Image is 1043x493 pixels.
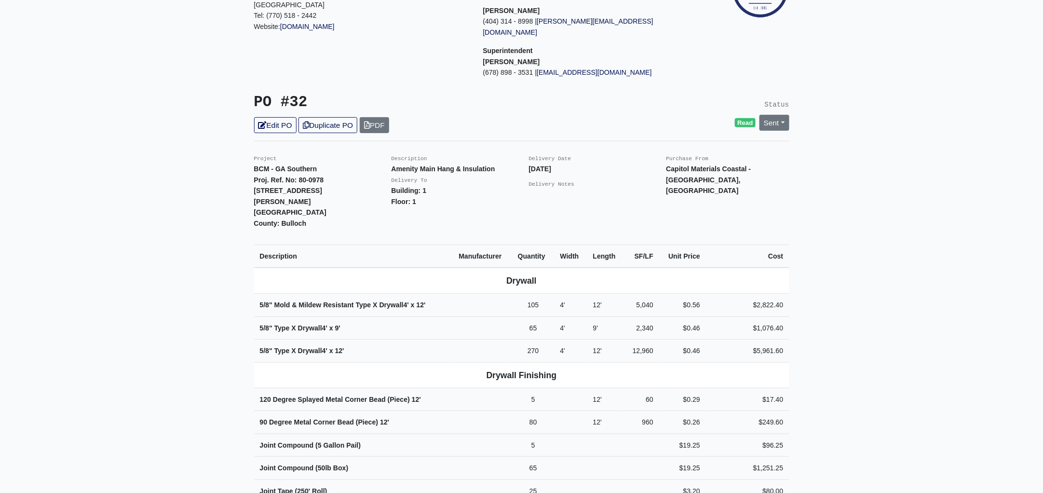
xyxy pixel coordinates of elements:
strong: 90 Degree Metal Corner Bead (Piece) [260,418,390,426]
th: Quantity [512,245,555,268]
strong: [GEOGRAPHIC_DATA] [254,208,326,216]
span: x [411,301,415,309]
p: (678) 898 - 3531 | [483,67,698,78]
strong: [PERSON_NAME] [483,7,540,14]
span: 4' [560,324,566,332]
th: Unit Price [659,245,706,268]
td: $0.46 [659,340,706,363]
h3: PO #32 [254,94,515,111]
span: 4' [560,347,566,355]
strong: Proj. Ref. No: 80-0978 [254,176,324,184]
span: 12' [593,418,602,426]
td: 60 [624,388,659,411]
span: Superintendent [483,47,533,55]
a: [DOMAIN_NAME] [280,23,335,30]
strong: [DATE] [529,165,552,173]
td: $249.60 [706,411,789,434]
span: 12' [380,418,389,426]
span: 12' [593,396,602,403]
strong: Amenity Main Hang & Insulation [392,165,495,173]
td: 270 [512,340,555,363]
td: 960 [624,411,659,434]
strong: Joint Compound (50lb Box) [260,464,349,472]
span: 4' [404,301,409,309]
td: $17.40 [706,388,789,411]
th: Manufacturer [453,245,512,268]
strong: Building: 1 [392,187,427,194]
td: $2,822.40 [706,294,789,317]
p: (404) 314 - 8998 | [483,16,698,38]
span: Read [735,118,756,128]
td: $0.26 [659,411,706,434]
td: 105 [512,294,555,317]
td: $0.56 [659,294,706,317]
span: 9' [335,324,340,332]
th: Width [555,245,587,268]
span: 4' [322,347,327,355]
span: 4' [322,324,327,332]
strong: 120 Degree Splayed Metal Corner Bead (Piece) [260,396,421,403]
strong: County: Bulloch [254,219,307,227]
span: 12' [593,347,602,355]
td: 2,340 [624,316,659,340]
small: Delivery Date [529,156,571,162]
th: Cost [706,245,789,268]
strong: [PERSON_NAME] [483,58,540,66]
strong: 5/8" Type X Drywall [260,324,340,332]
td: $1,076.40 [706,316,789,340]
td: 5 [512,388,555,411]
p: Capitol Materials Coastal - [GEOGRAPHIC_DATA], [GEOGRAPHIC_DATA] [666,164,789,196]
strong: [STREET_ADDRESS][PERSON_NAME] [254,187,323,205]
span: x [329,347,333,355]
small: Description [392,156,427,162]
a: Edit PO [254,117,297,133]
td: $0.46 [659,316,706,340]
th: Description [254,245,453,268]
small: Purchase From [666,156,709,162]
small: Status [765,101,789,109]
a: Duplicate PO [298,117,357,133]
span: 4' [560,301,566,309]
span: 9' [593,324,598,332]
a: [PERSON_NAME][EMAIL_ADDRESS][DOMAIN_NAME] [483,17,653,36]
small: Delivery Notes [529,181,575,187]
td: 12,960 [624,340,659,363]
b: Drywall Finishing [487,370,557,380]
td: $5,961.60 [706,340,789,363]
td: 80 [512,411,555,434]
td: $19.25 [659,457,706,480]
span: 12' [335,347,344,355]
td: $0.29 [659,388,706,411]
td: $1,251.25 [706,457,789,480]
span: x [329,324,333,332]
td: $19.25 [659,434,706,457]
b: Drywall [506,276,537,286]
td: 65 [512,316,555,340]
a: [EMAIL_ADDRESS][DOMAIN_NAME] [537,68,652,76]
td: 5,040 [624,294,659,317]
td: $96.25 [706,434,789,457]
strong: Floor: 1 [392,198,417,205]
th: Length [587,245,624,268]
span: 12' [593,301,602,309]
strong: Joint Compound (5 Gallon Pail) [260,441,361,449]
td: 65 [512,457,555,480]
span: 12' [412,396,421,403]
strong: BCM - GA Southern [254,165,317,173]
small: Delivery To [392,178,427,183]
strong: 5/8" Type X Drywall [260,347,344,355]
p: Tel: (770) 518 - 2442 [254,10,469,21]
th: SF/LF [624,245,659,268]
strong: 5/8" Mold & Mildew Resistant Type X Drywall [260,301,426,309]
a: Sent [759,115,789,131]
span: 12' [417,301,426,309]
a: PDF [360,117,389,133]
td: 5 [512,434,555,457]
small: Project [254,156,277,162]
